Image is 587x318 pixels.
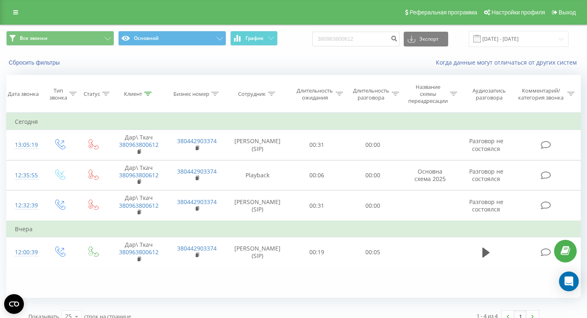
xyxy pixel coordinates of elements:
[110,130,168,160] td: Дар\ Ткач
[15,244,34,260] div: 12:00:39
[230,31,278,46] button: График
[467,87,511,101] div: Аудиозапись разговора
[289,190,345,221] td: 00:31
[110,237,168,268] td: Дар\ Ткач
[84,91,100,97] div: Статус
[177,244,217,252] a: 380442903374
[289,160,345,190] td: 00:06
[6,31,114,46] button: Все звонки
[15,167,34,183] div: 12:35:55
[110,160,168,190] td: Дар\ Ткач
[345,160,401,190] td: 00:00
[491,9,545,16] span: Настройки профиля
[119,202,159,209] a: 380963800612
[173,91,209,97] div: Бизнес номер
[226,130,289,160] td: [PERSON_NAME] (SIP)
[7,221,581,237] td: Вчера
[124,91,142,97] div: Клиент
[110,190,168,221] td: Дар\ Ткач
[469,137,503,152] span: Разговор не состоялся
[15,137,34,153] div: 13:05:19
[4,294,24,314] button: Open CMP widget
[559,9,576,16] span: Выход
[404,32,448,46] button: Экспорт
[559,272,579,291] div: Open Intercom Messenger
[226,237,289,268] td: [PERSON_NAME] (SIP)
[353,87,390,101] div: Длительность разговора
[408,84,448,104] div: Название схемы переадресации
[469,167,503,183] span: Разговор не состоялся
[177,137,217,145] a: 380442903374
[119,171,159,179] a: 380963800612
[7,114,581,130] td: Сегодня
[312,32,400,46] input: Поиск по номеру
[345,190,401,221] td: 00:00
[345,130,401,160] td: 00:00
[289,237,345,268] td: 00:19
[296,87,333,101] div: Длительность ожидания
[238,91,266,97] div: Сотрудник
[345,237,401,268] td: 00:05
[6,59,64,66] button: Сбросить фильтры
[15,197,34,214] div: 12:32:39
[517,87,565,101] div: Комментарий/категория звонка
[118,31,226,46] button: Основной
[119,141,159,149] a: 380963800612
[246,35,264,41] span: График
[20,35,47,42] span: Все звонки
[226,190,289,221] td: [PERSON_NAME] (SIP)
[177,198,217,206] a: 380442903374
[8,91,39,97] div: Дата звонка
[469,198,503,213] span: Разговор не состоялся
[177,167,217,175] a: 380442903374
[49,87,67,101] div: Тип звонка
[436,58,581,66] a: Когда данные могут отличаться от других систем
[289,130,345,160] td: 00:31
[409,9,477,16] span: Реферальная программа
[226,160,289,190] td: Playback
[119,248,159,256] a: 380963800612
[401,160,459,190] td: Основна схема 2025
